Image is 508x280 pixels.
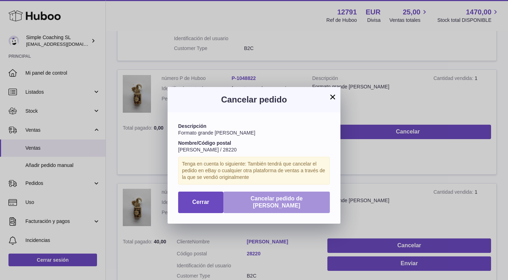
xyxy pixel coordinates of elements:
span: Cerrar [192,199,209,205]
span: [PERSON_NAME] / 28220 [178,147,237,153]
h3: Cancelar pedido [178,94,330,105]
div: Tenga en cuenta lo siguiente: También tendrá que cancelar el pedido en eBay o cualquier otra plat... [178,157,330,185]
button: × [328,93,337,101]
span: Cancelar pedido de [PERSON_NAME] [250,195,303,209]
strong: Nombre/Código postal [178,140,231,146]
button: Cancelar pedido de [PERSON_NAME] [223,192,330,213]
button: Cerrar [178,192,223,213]
span: Formato grande [PERSON_NAME] [178,130,255,136]
strong: Descripción [178,123,206,129]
